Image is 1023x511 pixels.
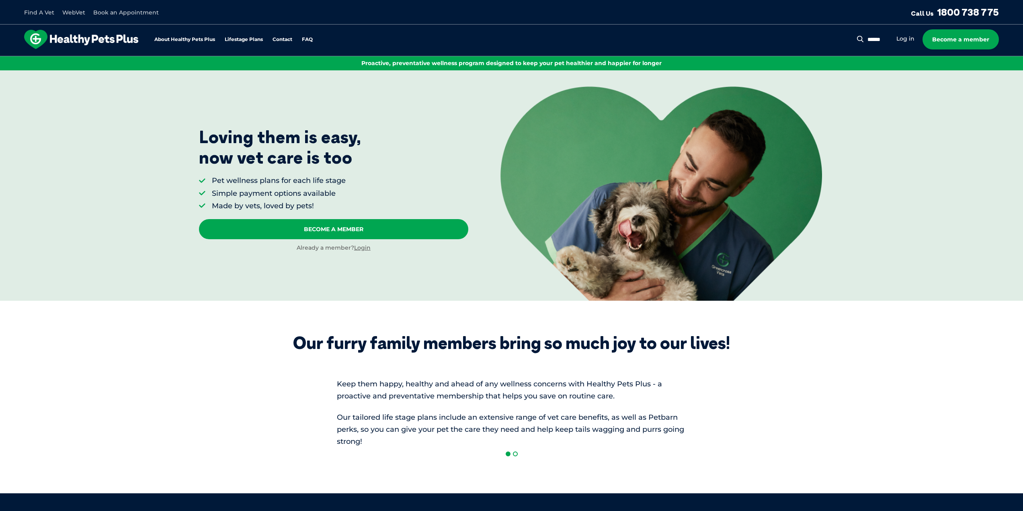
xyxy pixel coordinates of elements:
div: Our furry family members bring so much joy to our lives! [293,333,730,353]
div: Already a member? [199,244,468,252]
span: Our tailored life stage plans include an extensive range of vet care benefits, as well as Petbarn... [337,413,684,446]
p: Loving them is easy, now vet care is too [199,127,361,168]
span: Keep them happy, healthy and ahead of any wellness concerns with Healthy Pets Plus - a proactive ... [337,380,662,400]
img: <p>Loving them is easy, <br /> now vet care is too</p> [500,86,822,300]
li: Made by vets, loved by pets! [212,201,346,211]
a: Login [354,244,371,251]
a: Become A Member [199,219,468,239]
li: Pet wellness plans for each life stage [212,176,346,186]
li: Simple payment options available [212,189,346,199]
